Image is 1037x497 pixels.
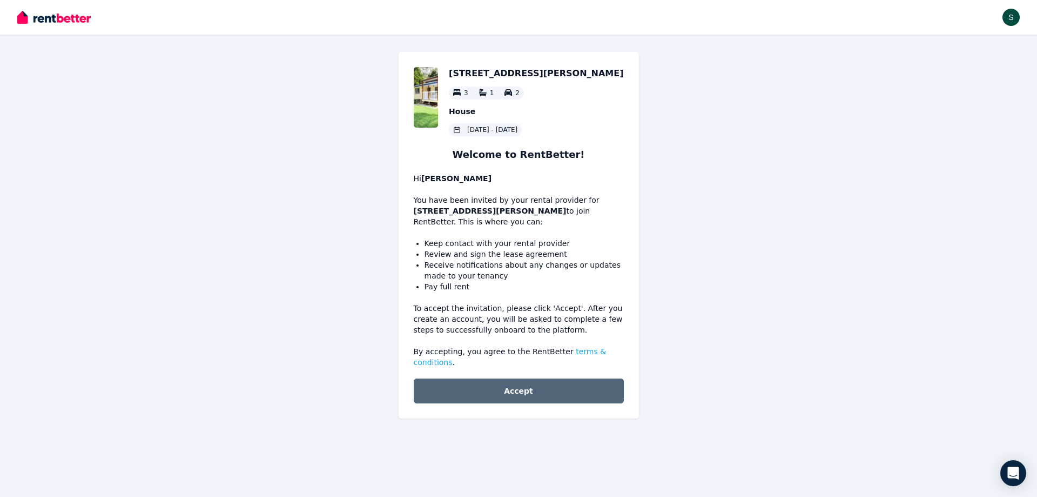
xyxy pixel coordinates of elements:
[467,125,517,134] span: [DATE] - [DATE]
[490,89,494,97] span: 1
[414,379,624,403] button: Accept
[414,346,624,368] p: By accepting, you agree to the RentBetter .
[414,67,439,128] img: Property Url
[414,147,624,162] h1: Welcome to RentBetter!
[425,249,624,260] li: Review and sign the lease agreement
[414,173,624,227] p: You have been invited by your rental provider for to join RentBetter. This is where you can:
[414,174,492,183] span: Hi
[17,9,91,25] img: RentBetter
[425,281,624,292] li: Pay full rent
[515,89,520,97] span: 2
[414,207,567,215] b: [STREET_ADDRESS][PERSON_NAME]
[464,89,468,97] span: 3
[449,106,623,117] p: House
[414,303,624,335] p: To accept the invitation, please click 'Accept'. After you create an account, you will be asked t...
[425,238,624,249] li: Keep contact with your rental provider
[1002,9,1020,26] img: sonojen04@aapt.net.au
[425,260,624,281] li: Receive notifications about any changes or updates made to your tenancy
[1000,460,1026,486] div: Open Intercom Messenger
[421,174,491,183] b: [PERSON_NAME]
[449,67,623,80] h2: [STREET_ADDRESS][PERSON_NAME]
